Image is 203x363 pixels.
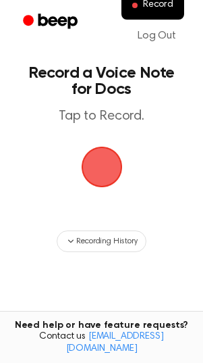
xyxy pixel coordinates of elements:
[57,231,146,252] button: Recording History
[8,331,195,355] span: Contact us
[24,65,179,97] h1: Record a Voice Note for Docs
[76,235,137,247] span: Recording History
[24,108,179,125] p: Tap to Record.
[13,9,90,35] a: Beep
[66,332,164,354] a: [EMAIL_ADDRESS][DOMAIN_NAME]
[82,147,122,187] img: Beep Logo
[124,20,190,52] a: Log Out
